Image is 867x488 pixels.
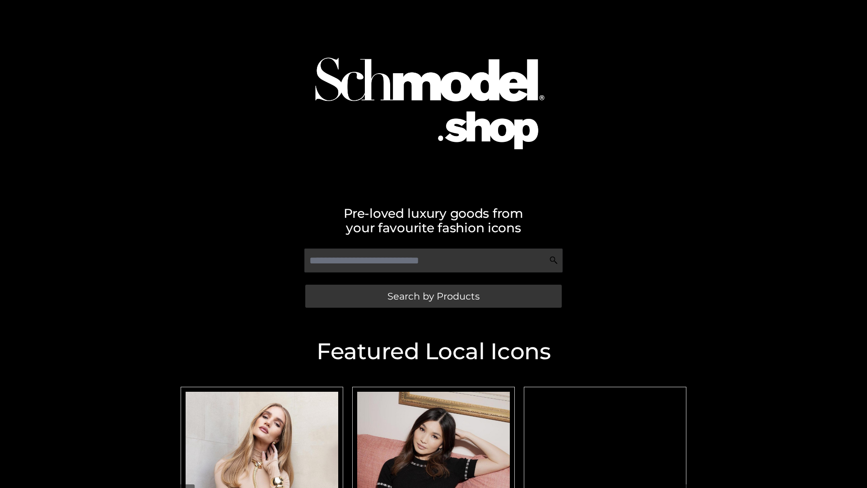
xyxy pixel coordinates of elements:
[176,206,691,235] h2: Pre-loved luxury goods from your favourite fashion icons
[549,256,558,265] img: Search Icon
[176,340,691,363] h2: Featured Local Icons​
[305,285,562,308] a: Search by Products
[387,291,480,301] span: Search by Products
